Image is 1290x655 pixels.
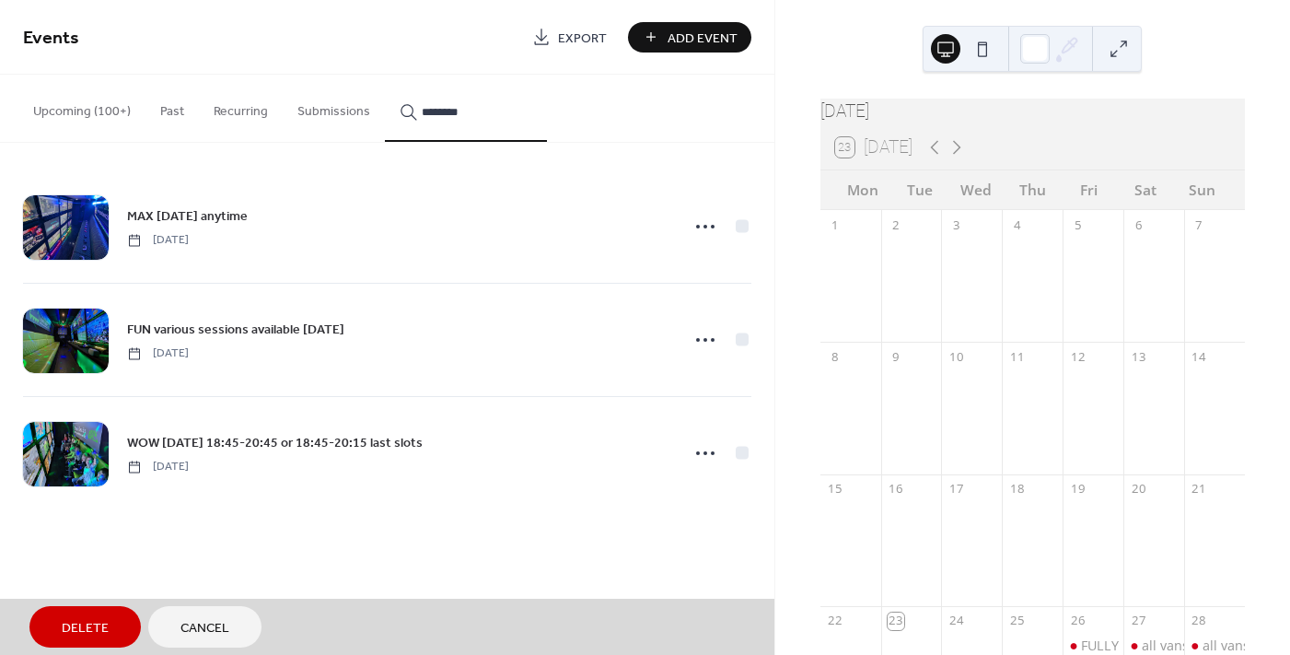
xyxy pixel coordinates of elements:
button: Submissions [283,75,385,140]
div: 19 [1069,481,1086,497]
div: 25 [1009,613,1026,629]
div: [DATE] [820,99,1245,125]
div: 11 [1009,349,1026,366]
div: 24 [948,613,965,629]
span: Add Event [668,29,738,48]
button: Upcoming (100+) [18,75,145,140]
div: 26 [1069,613,1086,629]
div: 28 [1191,613,1207,629]
div: 3 [948,216,965,233]
div: 2 [888,216,904,233]
span: Events [23,20,79,56]
div: 12 [1069,349,1086,366]
span: Cancel [180,619,229,638]
div: all vans FULLY booked 27th Sep [1123,637,1184,655]
div: 13 [1130,349,1146,366]
div: 27 [1130,613,1146,629]
a: Export [518,22,621,53]
button: Delete [29,606,141,648]
div: 1 [827,216,843,233]
div: FULLY BOOKED [DATE] [1081,637,1221,655]
div: all vans fully booked [1184,637,1245,655]
div: 9 [888,349,904,366]
div: Sun [1174,170,1230,210]
div: 8 [827,349,843,366]
button: Recurring [199,75,283,140]
div: Thu [1005,170,1061,210]
div: 15 [827,481,843,497]
div: 10 [948,349,965,366]
div: Tue [891,170,947,210]
div: 14 [1191,349,1207,366]
div: 16 [888,481,904,497]
span: Delete [62,619,109,638]
div: Wed [947,170,1004,210]
div: Mon [835,170,891,210]
div: 20 [1130,481,1146,497]
div: 17 [948,481,965,497]
div: 6 [1130,216,1146,233]
div: 5 [1069,216,1086,233]
div: Fri [1061,170,1117,210]
button: Add Event [628,22,751,53]
div: FULLY BOOKED 26th Sep [1063,637,1123,655]
div: 7 [1191,216,1207,233]
button: Past [145,75,199,140]
div: 18 [1009,481,1026,497]
button: Cancel [148,606,261,648]
div: Sat [1117,170,1173,210]
span: Export [558,29,607,48]
div: 4 [1009,216,1026,233]
div: 21 [1191,481,1207,497]
div: 22 [827,613,843,629]
div: 23 [888,613,904,629]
